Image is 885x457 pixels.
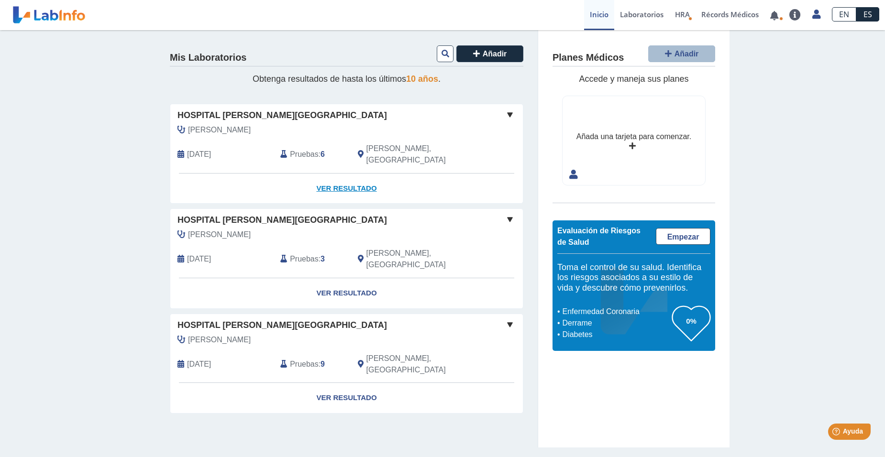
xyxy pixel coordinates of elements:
iframe: Help widget launcher [800,420,874,446]
li: Diabetes [560,329,672,340]
span: Accede y maneja sus planes [579,74,688,84]
span: 2023-12-23 [187,359,211,370]
span: Planell Dosal, Carlos [188,334,251,346]
button: Añadir [648,45,715,62]
h4: Mis Laboratorios [170,52,246,64]
a: EN [832,7,856,22]
a: ES [856,7,879,22]
span: Ponce, PR [366,143,472,166]
span: Rivera Toledo, Jose [188,124,251,136]
div: Añada una tarjeta para comenzar. [576,131,691,142]
span: Obtenga resultados de hasta los últimos . [253,74,441,84]
span: 2025-09-27 [187,149,211,160]
li: Enfermedad Coronaria [560,306,672,317]
b: 6 [321,150,325,158]
div: : [273,143,350,166]
span: 10 años [406,74,438,84]
span: Añadir [483,50,507,58]
span: Hospital [PERSON_NAME][GEOGRAPHIC_DATA] [177,109,387,122]
a: Empezar [656,228,710,245]
span: Hospital [PERSON_NAME][GEOGRAPHIC_DATA] [177,319,387,332]
span: Pruebas [290,253,318,265]
h3: 0% [672,315,710,327]
span: Empezar [667,233,699,241]
b: 3 [321,255,325,263]
button: Añadir [456,45,523,62]
h4: Planes Médicos [553,52,624,64]
span: Pruebas [290,149,318,160]
span: Godreau Bartolomei, Luis [188,229,251,240]
h5: Toma el control de su salud. Identifica los riesgos asociados a su estilo de vida y descubre cómo... [557,262,710,294]
a: Ver Resultado [170,278,523,308]
span: Hospital [PERSON_NAME][GEOGRAPHIC_DATA] [177,214,387,227]
span: 2025-07-10 [187,253,211,265]
span: Añadir [675,50,699,58]
a: Ver Resultado [170,383,523,413]
span: Ponce, PR [366,353,472,376]
b: 9 [321,360,325,368]
a: Ver Resultado [170,174,523,204]
span: Ponce, PR [366,248,472,271]
div: : [273,248,350,271]
li: Derrame [560,317,672,329]
span: HRA [675,10,690,19]
span: Pruebas [290,359,318,370]
div: : [273,353,350,376]
span: Evaluación de Riesgos de Salud [557,227,641,246]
